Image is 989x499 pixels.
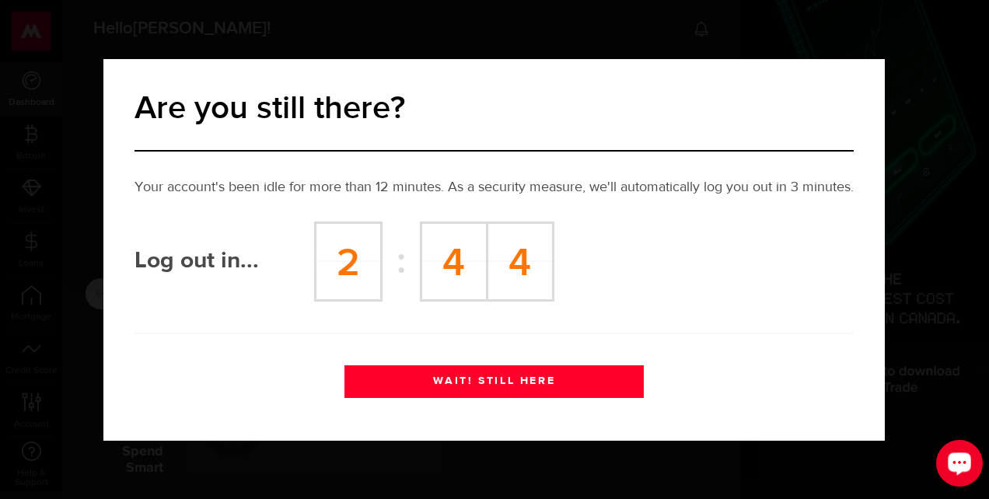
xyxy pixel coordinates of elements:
td: : [382,222,421,300]
p: Your account's been idle for more than 12 minutes. As a security measure, we'll automatically log... [135,177,854,198]
h2: Are you still there? [135,89,854,129]
td: 4 [487,222,553,300]
h2: Log out in... [135,252,314,270]
iframe: LiveChat chat widget [924,434,989,499]
td: 4 [421,222,487,300]
td: 2 [316,222,382,300]
button: WAIT! STILL HERE [344,365,644,398]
